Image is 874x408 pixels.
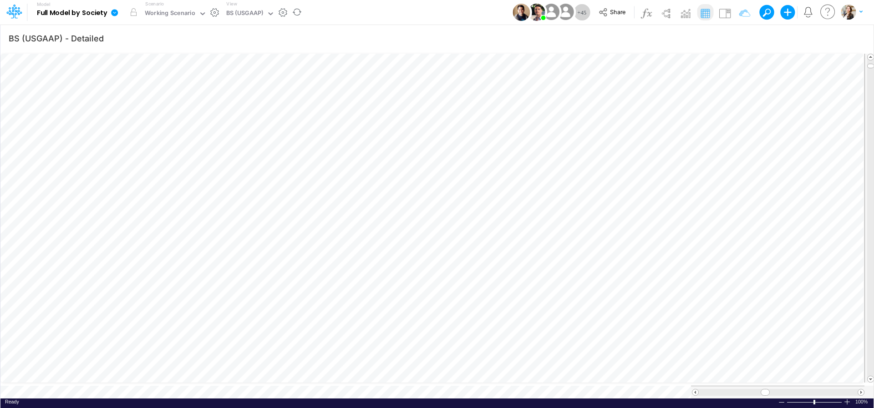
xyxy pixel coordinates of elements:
[528,4,545,21] img: User Image Icon
[37,2,51,7] label: Model
[5,398,19,405] div: In Ready mode
[610,8,625,15] span: Share
[813,400,815,404] div: Zoom
[226,0,237,7] label: View
[855,398,869,405] div: Zoom level
[803,7,813,17] a: Notifications
[145,0,164,7] label: Scenario
[778,399,785,406] div: Zoom Out
[513,4,530,21] img: User Image Icon
[37,9,107,17] b: Full Model by Society
[555,2,576,22] img: User Image Icon
[541,2,561,22] img: User Image Icon
[226,9,264,19] div: BS (USGAAP)
[8,29,676,47] input: Type a title here
[844,398,851,405] div: Zoom In
[787,398,844,405] div: Zoom
[855,398,869,405] span: 100%
[145,9,195,19] div: Working Scenario
[5,399,19,404] span: Ready
[577,10,586,15] span: + 45
[594,5,632,20] button: Share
